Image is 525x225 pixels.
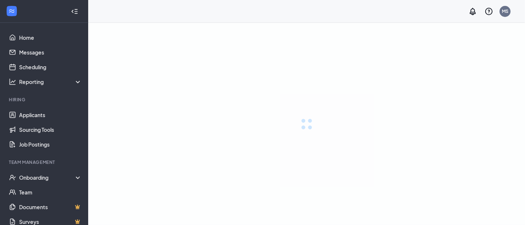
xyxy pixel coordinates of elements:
[71,8,78,15] svg: Collapse
[19,174,82,181] div: Onboarding
[19,108,82,122] a: Applicants
[8,7,15,15] svg: WorkstreamLogo
[502,8,508,14] div: MS
[19,185,82,200] a: Team
[19,30,82,45] a: Home
[9,96,80,103] div: Hiring
[9,174,16,181] svg: UserCheck
[9,78,16,85] svg: Analysis
[19,60,82,74] a: Scheduling
[19,78,82,85] div: Reporting
[19,122,82,137] a: Sourcing Tools
[19,45,82,60] a: Messages
[19,200,82,214] a: DocumentsCrown
[9,159,80,165] div: Team Management
[485,7,493,16] svg: QuestionInfo
[468,7,477,16] svg: Notifications
[19,137,82,152] a: Job Postings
